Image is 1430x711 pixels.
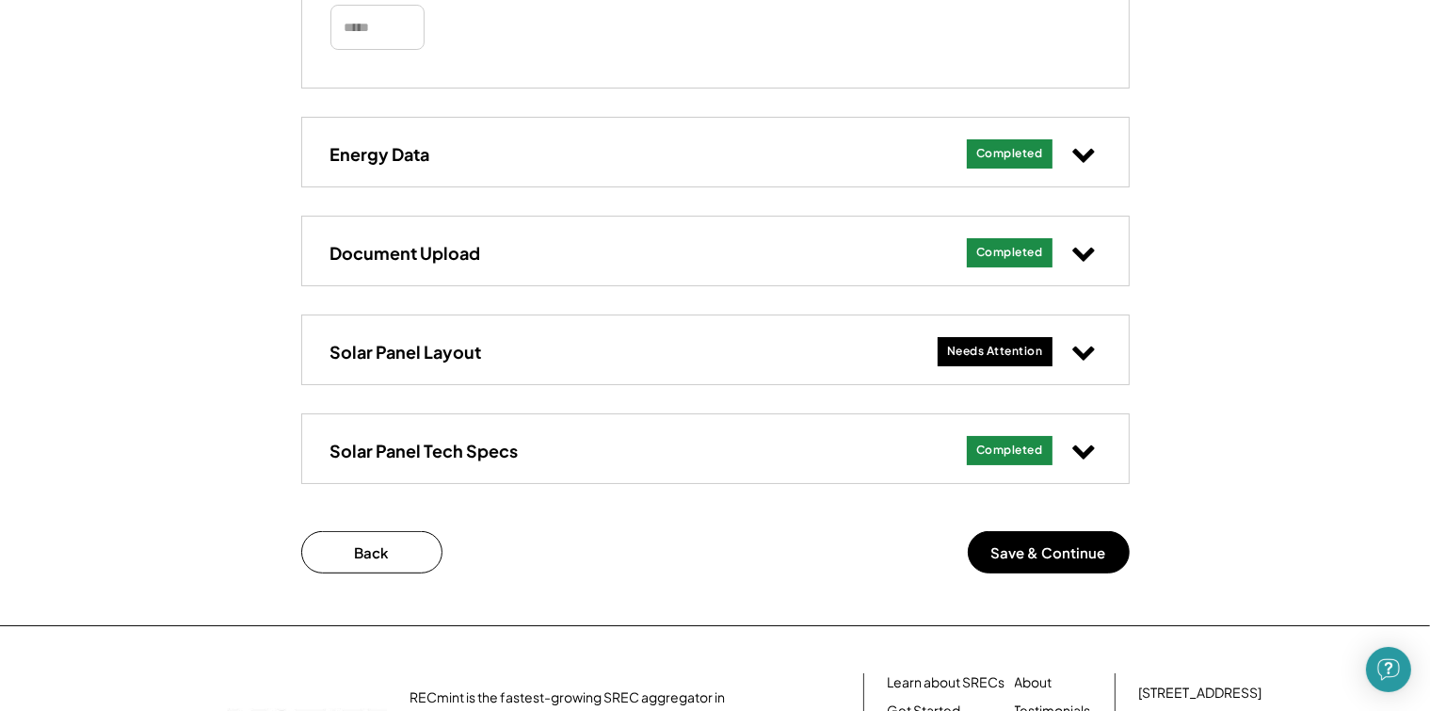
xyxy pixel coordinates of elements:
[330,242,481,264] h3: Document Upload
[976,146,1043,162] div: Completed
[968,531,1130,574] button: Save & Continue
[330,143,430,165] h3: Energy Data
[301,531,442,574] button: Back
[976,443,1043,459] div: Completed
[1366,647,1411,692] div: Open Intercom Messenger
[1139,684,1262,703] div: [STREET_ADDRESS]
[947,344,1043,360] div: Needs Attention
[330,341,482,363] h3: Solar Panel Layout
[888,673,1005,692] a: Learn about SRECs
[1015,673,1052,692] a: About
[976,245,1043,261] div: Completed
[330,440,519,461] h3: Solar Panel Tech Specs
